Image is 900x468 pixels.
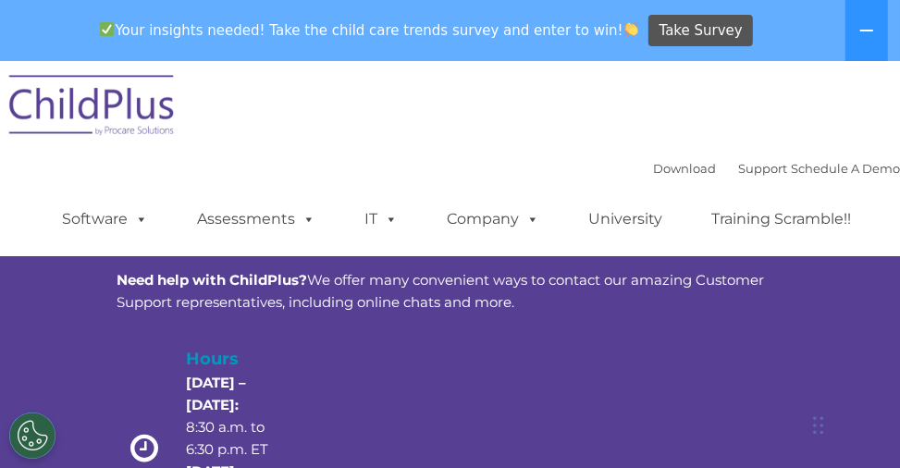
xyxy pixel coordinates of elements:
[813,398,824,453] div: Drag
[117,271,765,311] span: We offer many convenient ways to contact our amazing Customer Support representatives, including ...
[653,161,900,176] font: |
[693,201,869,238] a: Training Scramble!!
[117,271,308,289] strong: Need help with ChildPlus?
[598,268,900,468] iframe: Chat Widget
[570,201,681,238] a: University
[653,161,716,176] a: Download
[428,201,558,238] a: Company
[92,12,647,48] span: Your insights needed! Take the child care trends survey and enter to win!
[791,161,900,176] a: Schedule A Demo
[187,346,292,372] h4: Hours
[624,22,638,36] img: 👏
[738,161,787,176] a: Support
[100,22,114,36] img: ✅
[187,374,247,413] strong: [DATE] – [DATE]:
[179,201,334,238] a: Assessments
[43,201,166,238] a: Software
[648,15,753,47] a: Take Survey
[346,201,416,238] a: IT
[660,15,743,47] span: Take Survey
[9,413,55,459] button: Cookies Settings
